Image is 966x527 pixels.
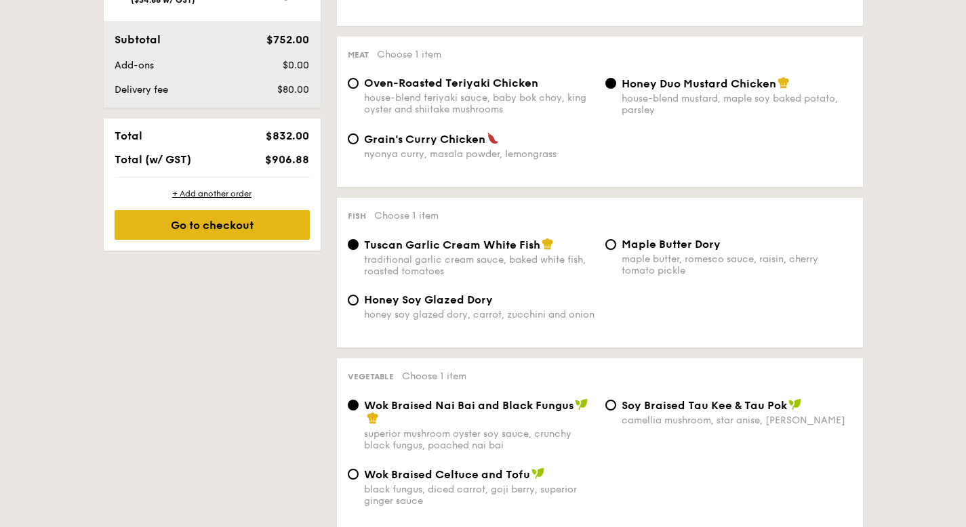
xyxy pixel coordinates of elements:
[115,84,168,96] span: Delivery fee
[283,60,309,71] span: $0.00
[364,254,595,277] div: traditional garlic cream sauce, baked white fish, roasted tomatoes
[622,238,721,251] span: Maple Butter Dory
[778,77,790,89] img: icon-chef-hat.a58ddaea.svg
[605,239,616,250] input: Maple Butter Dorymaple butter, romesco sauce, raisin, cherry tomato pickle
[364,148,595,160] div: nyonya curry, masala powder, lemongrass
[367,412,379,424] img: icon-chef-hat.a58ddaea.svg
[788,398,802,410] img: icon-vegan.f8ff3823.svg
[115,188,310,199] div: + Add another order
[364,92,595,115] div: house-blend teriyaki sauce, baby bok choy, king oyster and shiitake mushrooms
[348,295,359,305] input: Honey Soy Glazed Doryhoney soy glazed dory, carrot, zucchini and onion
[364,238,540,251] span: Tuscan Garlic Cream White Fish
[364,293,493,306] span: Honey Soy Glazed Dory
[542,238,554,250] img: icon-chef-hat.a58ddaea.svg
[266,129,309,142] span: $832.00
[115,153,191,166] span: Total (w/ GST)
[266,33,309,46] span: $752.00
[622,399,787,412] span: ⁠Soy Braised Tau Kee & Tau Pok
[348,133,359,144] input: Grain's Curry Chickennyonya curry, masala powder, lemongrass
[115,33,161,46] span: Subtotal
[364,468,530,481] span: Wok Braised Celtuce and Tofu
[605,400,616,410] input: ⁠Soy Braised Tau Kee & Tau Pokcamellia mushroom, star anise, [PERSON_NAME]
[622,77,776,90] span: Honey Duo Mustard Chicken
[622,93,852,116] div: house-blend mustard, maple soy baked potato, parsley
[531,467,545,480] img: icon-vegan.f8ff3823.svg
[622,415,852,426] div: camellia mushroom, star anise, [PERSON_NAME]
[377,49,441,60] span: Choose 1 item
[348,400,359,410] input: Wok Braised Nai Bai and Black Fungussuperior mushroom oyster soy sauce, crunchy black fungus, poa...
[364,133,485,146] span: Grain's Curry Chicken
[348,239,359,250] input: Tuscan Garlic Cream White Fishtraditional garlic cream sauce, baked white fish, roasted tomatoes
[364,484,595,507] div: black fungus, diced carrot, goji berry, superior ginger sauce
[364,399,573,412] span: Wok Braised Nai Bai and Black Fungus
[575,398,588,410] img: icon-vegan.f8ff3823.svg
[277,84,309,96] span: $80.00
[115,60,154,71] span: Add-ons
[115,129,142,142] span: Total
[115,210,310,240] div: Go to checkout
[364,77,538,89] span: Oven-Roasted Teriyaki Chicken
[487,132,499,144] img: icon-spicy.37a8142b.svg
[364,309,595,320] div: honey soy glazed dory, carrot, zucchini and onion
[622,253,852,276] div: maple butter, romesco sauce, raisin, cherry tomato pickle
[348,78,359,89] input: Oven-Roasted Teriyaki Chickenhouse-blend teriyaki sauce, baby bok choy, king oyster and shiitake ...
[348,469,359,480] input: Wok Braised Celtuce and Tofublack fungus, diced carrot, goji berry, superior ginger sauce
[402,371,466,382] span: Choose 1 item
[265,153,309,166] span: $906.88
[374,210,439,222] span: Choose 1 item
[348,211,366,221] span: Fish
[348,50,369,60] span: Meat
[348,372,394,381] span: Vegetable
[605,78,616,89] input: Honey Duo Mustard Chickenhouse-blend mustard, maple soy baked potato, parsley
[364,428,595,451] div: superior mushroom oyster soy sauce, crunchy black fungus, poached nai bai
